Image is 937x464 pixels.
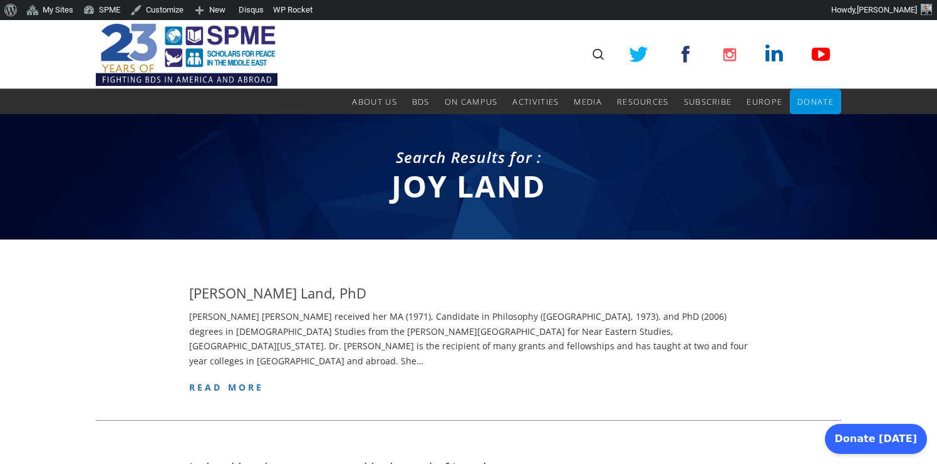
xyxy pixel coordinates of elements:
span: On Campus [445,96,498,107]
h4: [PERSON_NAME] Land, PhD [189,283,366,303]
a: Donate [797,89,834,114]
span: Media [574,96,602,107]
span: [PERSON_NAME] [857,5,917,14]
a: Europe [747,89,782,114]
p: [PERSON_NAME] [PERSON_NAME] received her MA (1971), Candidate in Philosophy ([GEOGRAPHIC_DATA], 1... [189,309,748,369]
span: joy land [391,166,546,206]
a: Resources [617,89,669,114]
a: Media [574,89,602,114]
span: Activities [512,96,559,107]
a: Activities [512,89,559,114]
span: Subscribe [684,96,732,107]
span: Resources [617,96,669,107]
a: read more [189,381,264,393]
span: BDS [412,96,430,107]
a: About Us [352,89,396,114]
span: Donate [797,96,834,107]
a: On Campus [445,89,498,114]
a: BDS [412,89,430,114]
div: Search Results for : [96,147,841,168]
span: About Us [352,96,396,107]
span: Europe [747,96,782,107]
a: Subscribe [684,89,732,114]
img: SPME [96,20,277,89]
